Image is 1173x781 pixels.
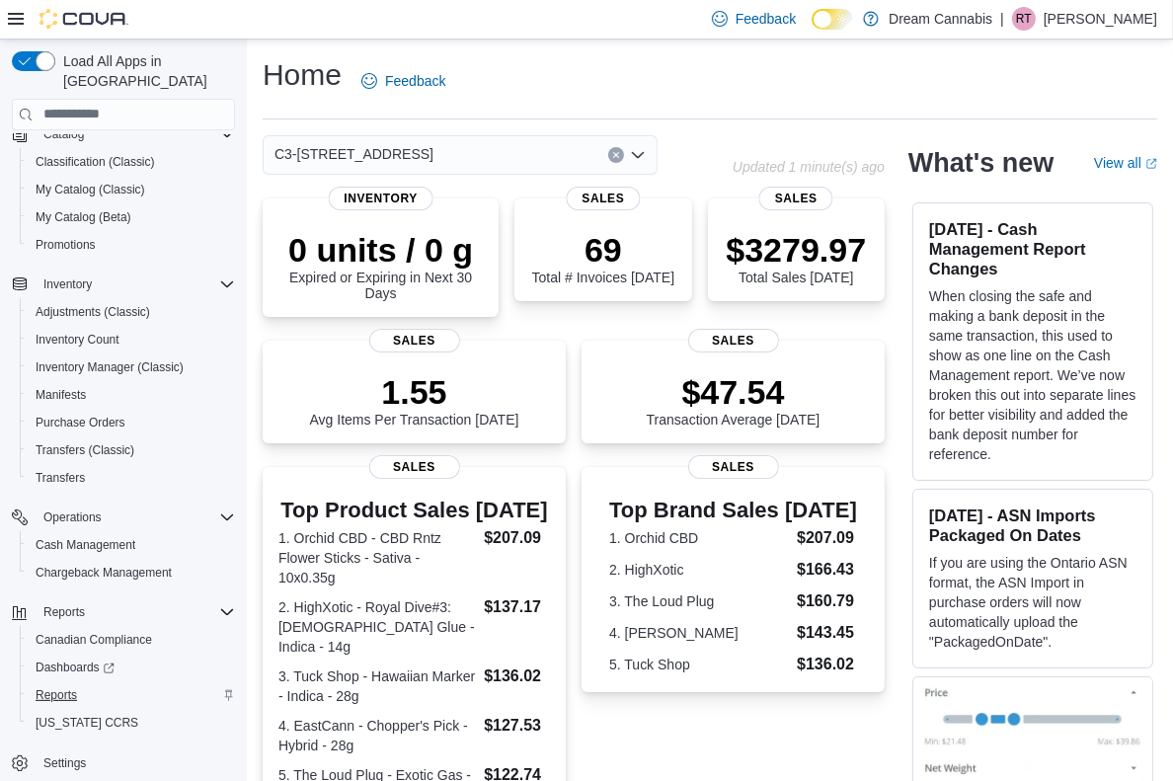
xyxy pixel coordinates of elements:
button: Manifests [20,381,243,409]
span: Inventory Count [28,328,235,351]
span: Operations [43,509,102,525]
svg: External link [1145,158,1157,170]
button: Open list of options [630,147,646,163]
dd: $143.45 [797,621,857,645]
button: Transfers (Classic) [20,436,243,464]
input: Dark Mode [812,9,853,30]
dd: $166.43 [797,558,857,582]
button: Adjustments (Classic) [20,298,243,326]
span: Dark Mode [812,30,813,31]
p: When closing the safe and making a bank deposit in the same transaction, this used to show as one... [929,286,1136,464]
button: Catalog [4,120,243,148]
a: Inventory Manager (Classic) [28,355,192,379]
button: Cash Management [20,531,243,559]
span: Reports [28,683,235,707]
span: Purchase Orders [28,411,235,434]
span: Inventory [36,273,235,296]
dt: 2. HighXotic - Royal Dive#3: [DEMOGRAPHIC_DATA] Glue - Indica - 14g [278,597,476,657]
span: Reports [36,600,235,624]
span: Manifests [36,387,86,403]
span: Cash Management [28,533,235,557]
button: Reports [20,681,243,709]
button: Inventory Count [20,326,243,353]
span: RT [1016,7,1032,31]
dd: $207.09 [484,526,550,550]
span: Reports [43,604,85,620]
img: Cova [39,9,128,29]
span: Cash Management [36,537,135,553]
button: Promotions [20,231,243,259]
span: Feedback [736,9,796,29]
span: Catalog [36,122,235,146]
button: Canadian Compliance [20,626,243,654]
h3: Top Brand Sales [DATE] [609,499,857,522]
dd: $136.02 [484,664,550,688]
span: Dashboards [28,656,235,679]
a: Manifests [28,383,94,407]
span: Chargeback Management [36,565,172,581]
span: Feedback [385,71,445,91]
button: Operations [4,504,243,531]
p: 1.55 [310,372,519,412]
span: Inventory Count [36,332,119,348]
button: Transfers [20,464,243,492]
span: Classification (Classic) [36,154,155,170]
span: Promotions [36,237,96,253]
span: Sales [368,329,459,352]
a: Transfers (Classic) [28,438,142,462]
span: Settings [43,755,86,771]
span: Adjustments (Classic) [36,304,150,320]
p: 69 [532,230,674,270]
dd: $137.17 [484,595,550,619]
button: Operations [36,506,110,529]
div: Total Sales [DATE] [726,230,866,285]
button: Classification (Classic) [20,148,243,176]
span: Reports [36,687,77,703]
span: Sales [368,455,459,479]
button: Reports [36,600,93,624]
dt: 3. Tuck Shop - Hawaiian Marker - Indica - 28g [278,666,476,706]
span: C3-[STREET_ADDRESS] [274,142,433,166]
dd: $136.02 [797,653,857,676]
dd: $207.09 [797,526,857,550]
span: Inventory [328,187,433,210]
span: Sales [566,187,640,210]
h3: Top Product Sales [DATE] [278,499,550,522]
p: $47.54 [647,372,821,412]
button: My Catalog (Classic) [20,176,243,203]
a: Feedback [353,61,453,101]
span: Inventory Manager (Classic) [28,355,235,379]
div: Expired or Expiring in Next 30 Days [278,230,483,301]
span: Inventory [43,276,92,292]
a: My Catalog (Beta) [28,205,139,229]
button: Inventory [36,273,100,296]
a: Cash Management [28,533,143,557]
dt: 4. EastCann - Chopper's Pick - Hybrid - 28g [278,716,476,755]
dt: 4. [PERSON_NAME] [609,623,789,643]
div: Total # Invoices [DATE] [532,230,674,285]
dt: 2. HighXotic [609,560,789,580]
p: Updated 1 minute(s) ago [733,159,885,175]
h3: [DATE] - ASN Imports Packaged On Dates [929,506,1136,545]
span: Sales [759,187,833,210]
span: Transfers [28,466,235,490]
a: Dashboards [20,654,243,681]
span: Canadian Compliance [36,632,152,648]
span: My Catalog (Beta) [28,205,235,229]
h2: What's new [908,147,1054,179]
span: Washington CCRS [28,711,235,735]
a: [US_STATE] CCRS [28,711,146,735]
span: Sales [687,455,778,479]
span: Load All Apps in [GEOGRAPHIC_DATA] [55,51,235,91]
span: Dashboards [36,660,115,675]
a: Promotions [28,233,104,257]
dd: $160.79 [797,589,857,613]
a: Adjustments (Classic) [28,300,158,324]
button: Catalog [36,122,92,146]
span: Transfers [36,470,85,486]
dt: 5. Tuck Shop [609,655,789,674]
dt: 3. The Loud Plug [609,591,789,611]
div: Avg Items Per Transaction [DATE] [310,372,519,428]
span: My Catalog (Classic) [36,182,145,197]
button: My Catalog (Beta) [20,203,243,231]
